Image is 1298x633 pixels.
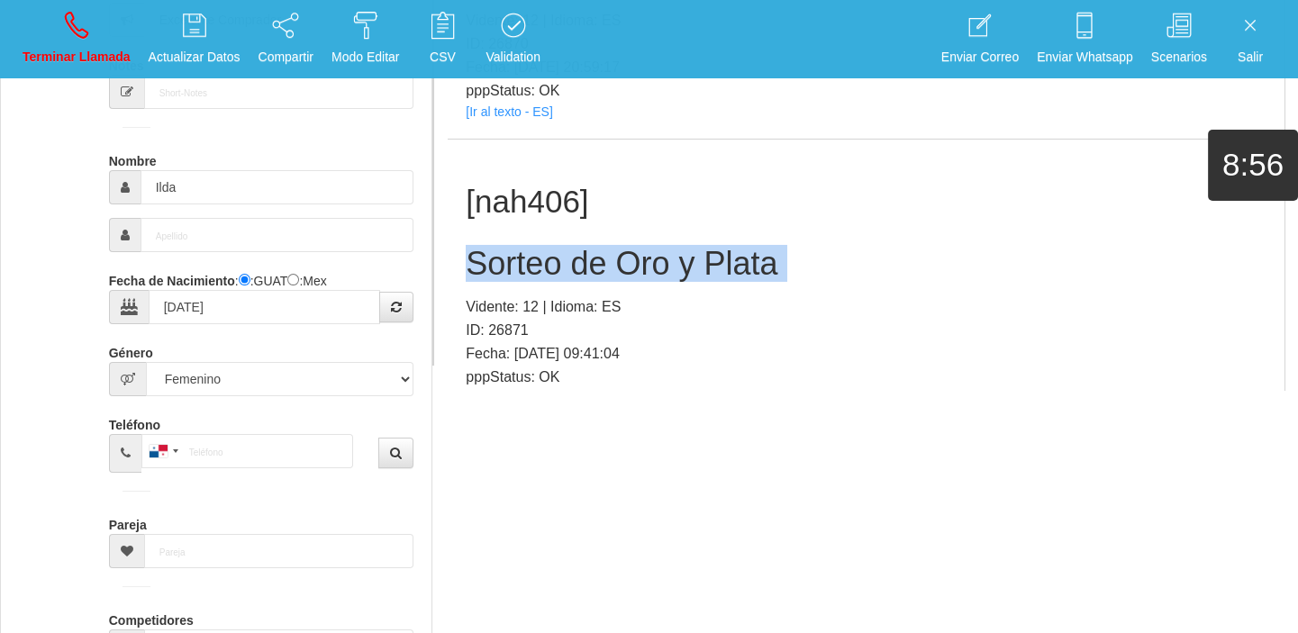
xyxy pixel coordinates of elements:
[109,146,157,170] label: Nombre
[411,5,474,73] a: CSV
[466,185,1266,220] h1: [nah406]
[109,338,153,362] label: Género
[109,266,414,324] div: : :GUAT :Mex
[109,266,235,290] label: Fecha de Nacimiento
[935,5,1025,73] a: Enviar Correo
[144,534,414,568] input: Pareja
[466,246,1266,282] h2: Sorteo de Oro y Plata
[466,295,1266,319] p: Vidente: 12 | Idioma: ES
[486,47,540,68] p: Validation
[149,47,241,68] p: Actualizar Datos
[466,342,1266,366] p: Fecha: [DATE] 09:41:04
[109,410,160,434] label: Teléfono
[325,5,405,73] a: Modo Editar
[1145,5,1213,73] a: Scenarios
[141,218,414,252] input: Apellido
[466,366,1266,389] p: pppStatus: OK
[141,434,353,468] input: Teléfono
[142,435,184,467] div: Panama (Panamá): +507
[287,274,299,285] input: :Yuca-Mex
[1208,148,1298,183] h1: 8:56
[1030,5,1139,73] a: Enviar Whatsapp
[466,319,1266,342] p: ID: 26871
[144,75,414,109] input: Short-Notes
[23,47,131,68] p: Terminar Llamada
[109,510,147,534] label: Pareja
[466,104,552,119] a: [Ir al texto - ES]
[1037,47,1133,68] p: Enviar Whatsapp
[1219,5,1282,73] a: Salir
[466,79,1266,103] p: pppStatus: OK
[16,5,137,73] a: Terminar Llamada
[142,5,247,73] a: Actualizar Datos
[252,5,320,73] a: Compartir
[239,274,250,285] input: :Quechi GUAT
[259,47,313,68] p: Compartir
[1151,47,1207,68] p: Scenarios
[417,47,467,68] p: CSV
[479,5,546,73] a: Validation
[941,47,1019,68] p: Enviar Correo
[331,47,399,68] p: Modo Editar
[109,605,194,629] label: Competidores
[1225,47,1275,68] p: Salir
[141,170,414,204] input: Nombre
